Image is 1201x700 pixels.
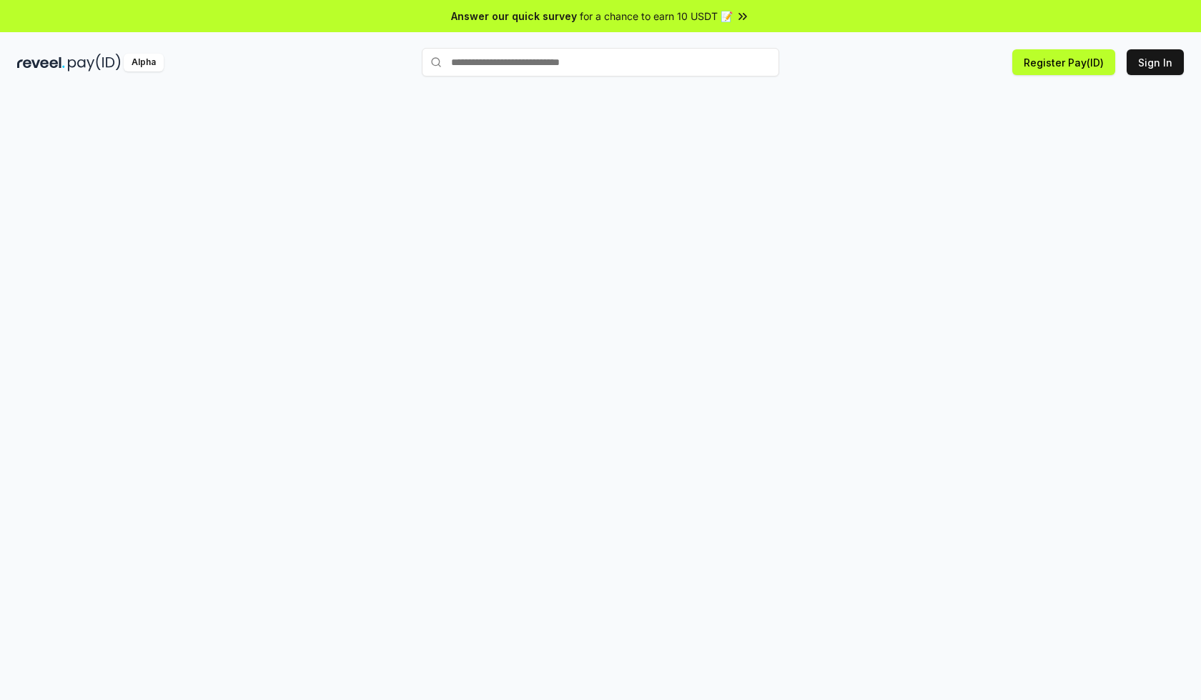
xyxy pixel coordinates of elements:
[124,54,164,72] div: Alpha
[1012,49,1115,75] button: Register Pay(ID)
[17,54,65,72] img: reveel_dark
[68,54,121,72] img: pay_id
[580,9,733,24] span: for a chance to earn 10 USDT 📝
[1127,49,1184,75] button: Sign In
[451,9,577,24] span: Answer our quick survey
